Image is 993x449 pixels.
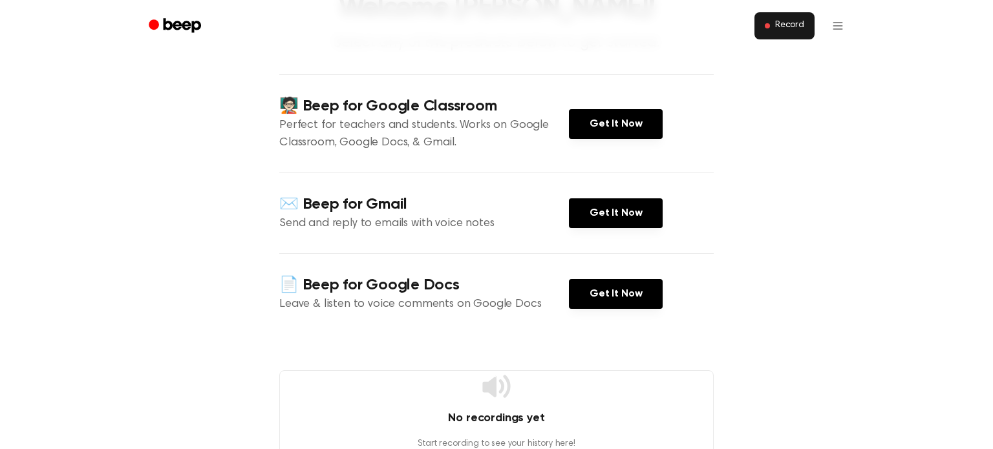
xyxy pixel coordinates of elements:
button: Record [754,12,815,39]
p: Send and reply to emails with voice notes [279,215,569,233]
a: Beep [140,14,213,39]
a: Get It Now [569,279,663,309]
h4: ✉️ Beep for Gmail [279,194,569,215]
h4: 📄 Beep for Google Docs [279,275,569,296]
h4: 🧑🏻‍🏫 Beep for Google Classroom [279,96,569,117]
p: Leave & listen to voice comments on Google Docs [279,296,569,313]
h4: No recordings yet [280,410,713,427]
p: Perfect for teachers and students. Works on Google Classroom, Google Docs, & Gmail. [279,117,569,152]
a: Get It Now [569,198,663,228]
button: Open menu [822,10,853,41]
a: Get It Now [569,109,663,139]
span: Record [775,20,804,32]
